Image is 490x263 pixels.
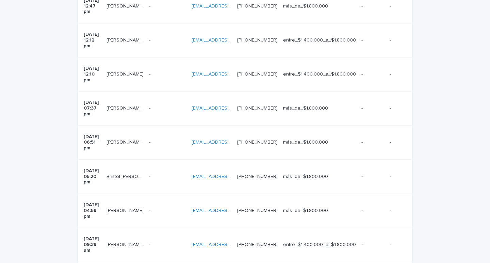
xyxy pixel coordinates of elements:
p: - [361,105,384,111]
p: más_de_$1.800.000 [283,208,356,214]
p: - [390,3,413,9]
p: Pedro Leonardo Carrillo Cisternas [107,2,145,9]
p: - [390,242,413,248]
a: [EMAIL_ADDRESS][DOMAIN_NAME] [192,174,268,179]
a: [EMAIL_ADDRESS][DOMAIN_NAME] [192,4,268,9]
p: - [361,3,384,9]
a: [PHONE_NUMBER] [237,72,278,77]
a: [PHONE_NUMBER] [237,242,278,247]
p: [DATE] 05:20 pm [84,168,101,185]
p: - [361,242,384,248]
p: Ema Carolina Herrera [107,70,145,77]
p: entre_$1.400.000_a_$1.800.000 [283,71,356,77]
p: Orieta Cecilia Mansilla Venegas [107,36,145,43]
p: entre_$1.400.000_a_$1.800.000 [283,242,356,248]
p: [DATE] 12:10 pm [84,66,101,83]
p: - [149,2,152,9]
p: [DATE] 04:59 pm [84,202,101,219]
p: - [361,139,384,145]
a: [EMAIL_ADDRESS][PERSON_NAME][DOMAIN_NAME] [192,242,306,247]
p: - [149,172,152,180]
a: [PHONE_NUMBER] [237,4,278,9]
a: [PHONE_NUMBER] [237,140,278,145]
p: - [149,70,152,77]
a: [PHONE_NUMBER] [237,106,278,111]
p: [DATE] 07:37 pm [84,100,101,117]
a: [EMAIL_ADDRESS][DOMAIN_NAME] [192,140,268,145]
p: - [149,104,152,111]
a: [PHONE_NUMBER] [237,174,278,179]
p: más_de_$1.800.000 [283,139,356,145]
a: [PHONE_NUMBER] [237,38,278,43]
p: - [390,37,413,43]
p: entre_$1.400.000_a_$1.800.000 [283,37,356,43]
p: Juan Pablo Court Ramirez-Olavarria [107,138,145,145]
p: Juan Patricio Álvarez [107,207,145,214]
p: más_de_$1.800.000 [283,3,356,9]
p: - [361,37,384,43]
p: - [390,174,413,180]
p: - [361,208,384,214]
p: Bristol Patricio Urzua [107,172,145,180]
p: [DATE] 12:12 pm [84,32,101,49]
a: [EMAIL_ADDRESS][PERSON_NAME][DOMAIN_NAME] [192,38,306,43]
p: - [390,139,413,145]
p: [DATE] 06:51 pm [84,134,101,151]
p: - [390,71,413,77]
p: [DATE] 09:39 am [84,236,101,253]
a: [PHONE_NUMBER] [237,208,278,213]
p: - [149,36,152,43]
p: - [149,138,152,145]
p: - [149,241,152,248]
a: [EMAIL_ADDRESS][DOMAIN_NAME] [192,72,268,77]
p: más_de_$1.800.000 [283,105,356,111]
p: - [149,207,152,214]
p: Ximena Fernández Vicente [107,241,145,248]
a: [EMAIL_ADDRESS][DOMAIN_NAME] [192,208,268,213]
p: - [390,105,413,111]
p: - [390,208,413,214]
p: - [361,174,384,180]
p: más_de_$1.800.000 [283,174,356,180]
p: Esteban Ignacio Panicheo Añazco [107,104,145,111]
p: - [361,71,384,77]
a: [EMAIL_ADDRESS][DOMAIN_NAME] [192,106,268,111]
